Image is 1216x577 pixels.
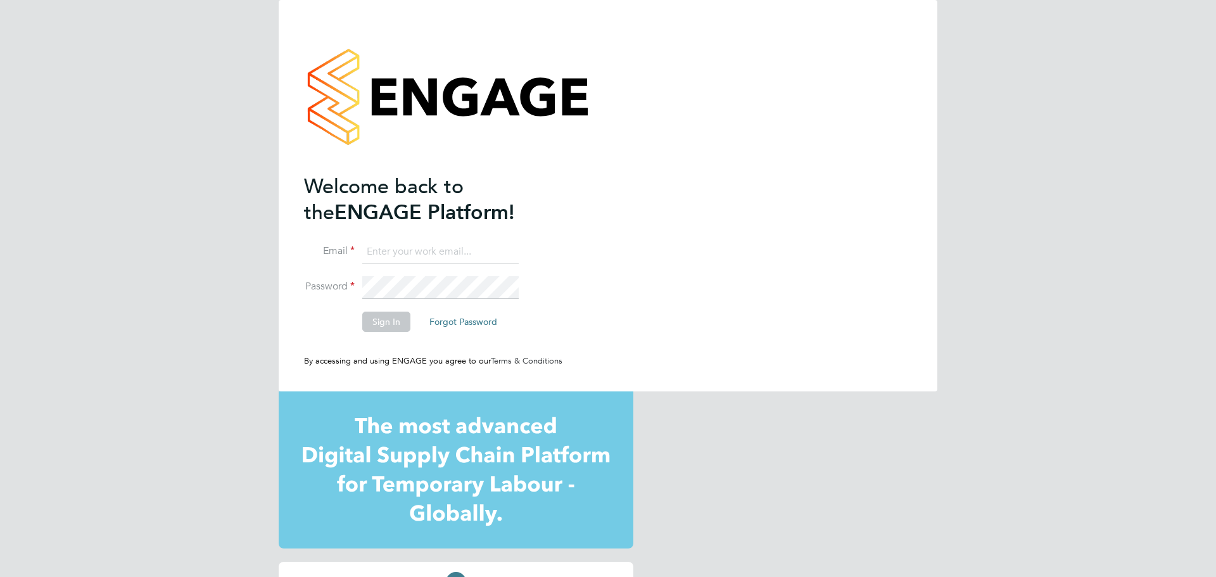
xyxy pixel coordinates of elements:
button: Forgot Password [419,312,507,332]
a: Terms & Conditions [491,355,562,366]
span: Welcome back to the [304,174,464,225]
label: Password [304,280,355,293]
h2: ENGAGE Platform! [304,174,551,225]
button: Sign In [362,312,410,332]
input: Enter your work email... [362,241,519,263]
label: Email [304,244,355,258]
span: By accessing and using ENGAGE you agree to our [304,355,562,366]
